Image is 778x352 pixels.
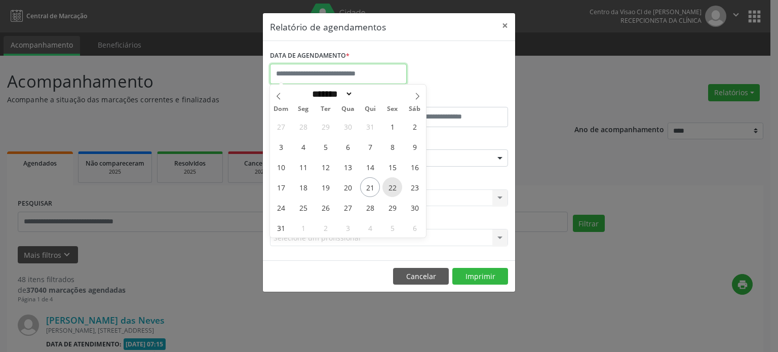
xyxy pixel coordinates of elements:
span: Ter [315,106,337,112]
span: Julho 30, 2025 [338,116,358,136]
span: Seg [292,106,315,112]
span: Agosto 31, 2025 [271,218,291,238]
span: Agosto 24, 2025 [271,198,291,217]
span: Agosto 7, 2025 [360,137,380,157]
span: Agosto 16, 2025 [405,157,424,177]
button: Cancelar [393,268,449,285]
span: Agosto 25, 2025 [293,198,313,217]
span: Qui [359,106,381,112]
input: Year [353,89,386,99]
span: Agosto 28, 2025 [360,198,380,217]
span: Julho 27, 2025 [271,116,291,136]
label: ATÉ [392,91,508,107]
span: Agosto 1, 2025 [382,116,402,136]
span: Setembro 6, 2025 [405,218,424,238]
button: Imprimir [452,268,508,285]
span: Dom [270,106,292,112]
button: Close [495,13,515,38]
span: Agosto 23, 2025 [405,177,424,197]
span: Setembro 1, 2025 [293,218,313,238]
span: Agosto 30, 2025 [405,198,424,217]
span: Agosto 19, 2025 [316,177,335,197]
span: Agosto 3, 2025 [271,137,291,157]
span: Agosto 4, 2025 [293,137,313,157]
span: Julho 31, 2025 [360,116,380,136]
span: Agosto 10, 2025 [271,157,291,177]
h5: Relatório de agendamentos [270,20,386,33]
label: DATA DE AGENDAMENTO [270,48,349,64]
span: Setembro 2, 2025 [316,218,335,238]
span: Agosto 26, 2025 [316,198,335,217]
span: Julho 28, 2025 [293,116,313,136]
span: Agosto 17, 2025 [271,177,291,197]
span: Agosto 27, 2025 [338,198,358,217]
span: Julho 29, 2025 [316,116,335,136]
select: Month [309,89,354,99]
span: Agosto 20, 2025 [338,177,358,197]
span: Agosto 15, 2025 [382,157,402,177]
span: Agosto 29, 2025 [382,198,402,217]
span: Agosto 18, 2025 [293,177,313,197]
span: Agosto 21, 2025 [360,177,380,197]
span: Agosto 11, 2025 [293,157,313,177]
span: Agosto 5, 2025 [316,137,335,157]
span: Agosto 12, 2025 [316,157,335,177]
span: Agosto 14, 2025 [360,157,380,177]
span: Agosto 6, 2025 [338,137,358,157]
span: Agosto 22, 2025 [382,177,402,197]
span: Agosto 13, 2025 [338,157,358,177]
span: Sex [381,106,404,112]
span: Setembro 4, 2025 [360,218,380,238]
span: Setembro 3, 2025 [338,218,358,238]
span: Setembro 5, 2025 [382,218,402,238]
span: Qua [337,106,359,112]
span: Agosto 9, 2025 [405,137,424,157]
span: Agosto 8, 2025 [382,137,402,157]
span: Agosto 2, 2025 [405,116,424,136]
span: Sáb [404,106,426,112]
